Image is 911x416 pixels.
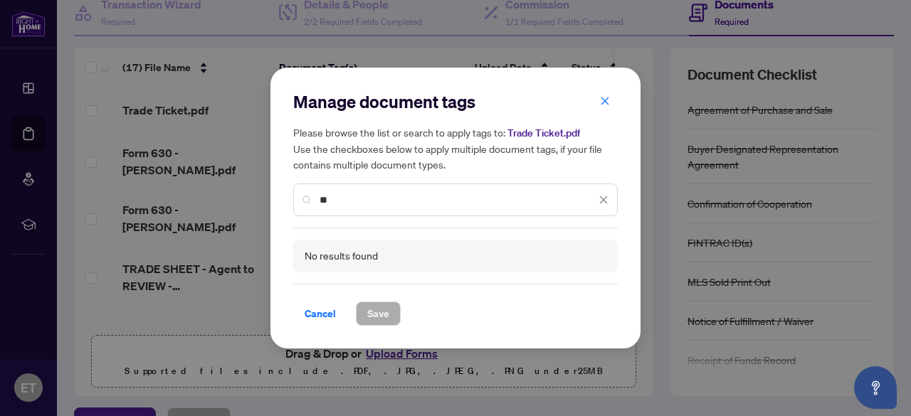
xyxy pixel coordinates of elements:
span: close [599,195,609,205]
div: No results found [305,248,378,264]
span: Cancel [305,302,336,325]
button: Cancel [293,302,347,326]
h2: Manage document tags [293,90,618,113]
span: close [600,96,610,106]
h5: Please browse the list or search to apply tags to: Use the checkboxes below to apply multiple doc... [293,124,618,172]
span: Trade Ticket.pdf [507,127,580,139]
button: Save [356,302,401,326]
button: Open asap [854,366,897,409]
